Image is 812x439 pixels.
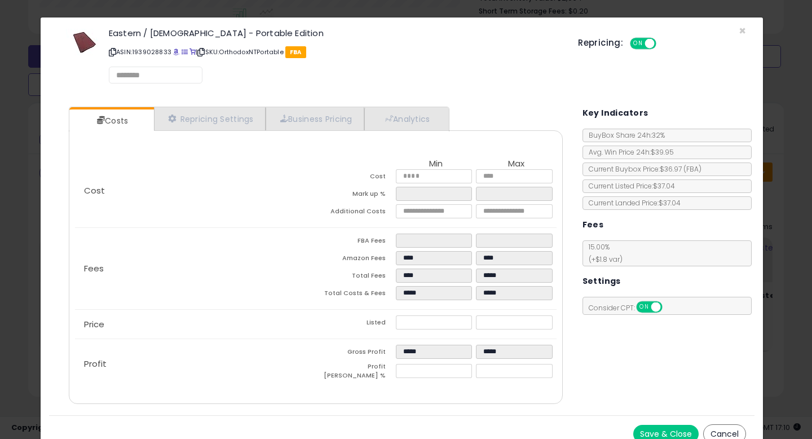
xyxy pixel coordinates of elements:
[189,47,196,56] a: Your listing only
[285,46,306,58] span: FBA
[683,164,701,174] span: ( FBA )
[316,187,396,204] td: Mark up %
[316,362,396,383] td: Profit [PERSON_NAME] %
[396,159,476,169] th: Min
[316,234,396,251] td: FBA Fees
[583,198,681,208] span: Current Landed Price: $37.04
[631,39,645,49] span: ON
[316,251,396,269] td: Amazon Fees
[69,109,153,132] a: Costs
[660,302,678,312] span: OFF
[476,159,556,169] th: Max
[316,315,396,333] td: Listed
[582,218,604,232] h5: Fees
[582,106,648,120] h5: Key Indicators
[316,269,396,286] td: Total Fees
[316,345,396,362] td: Gross Profit
[75,359,316,368] p: Profit
[182,47,188,56] a: All offer listings
[109,43,561,61] p: ASIN: 1939028833 | SKU: OrthodoxNTPortable
[583,130,665,140] span: BuyBox Share 24h: 32%
[109,29,561,37] h3: Eastern / [DEMOGRAPHIC_DATA] - Portable Edition
[583,303,677,313] span: Consider CPT:
[75,186,316,195] p: Cost
[583,164,701,174] span: Current Buybox Price:
[655,39,673,49] span: OFF
[637,302,651,312] span: ON
[660,164,701,174] span: $36.97
[583,242,623,264] span: 15.00 %
[578,38,623,47] h5: Repricing:
[316,286,396,304] td: Total Costs & Fees
[583,254,623,264] span: (+$1.8 var)
[173,47,179,56] a: BuyBox page
[66,29,100,55] img: 311p-wExN2L._SL60_.jpg
[75,264,316,273] p: Fees
[266,107,364,130] a: Business Pricing
[316,169,396,187] td: Cost
[316,204,396,222] td: Additional Costs
[75,320,316,329] p: Price
[583,147,674,157] span: Avg. Win Price 24h: $39.95
[739,23,746,39] span: ×
[582,274,621,288] h5: Settings
[154,107,266,130] a: Repricing Settings
[583,181,675,191] span: Current Listed Price: $37.04
[364,107,448,130] a: Analytics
